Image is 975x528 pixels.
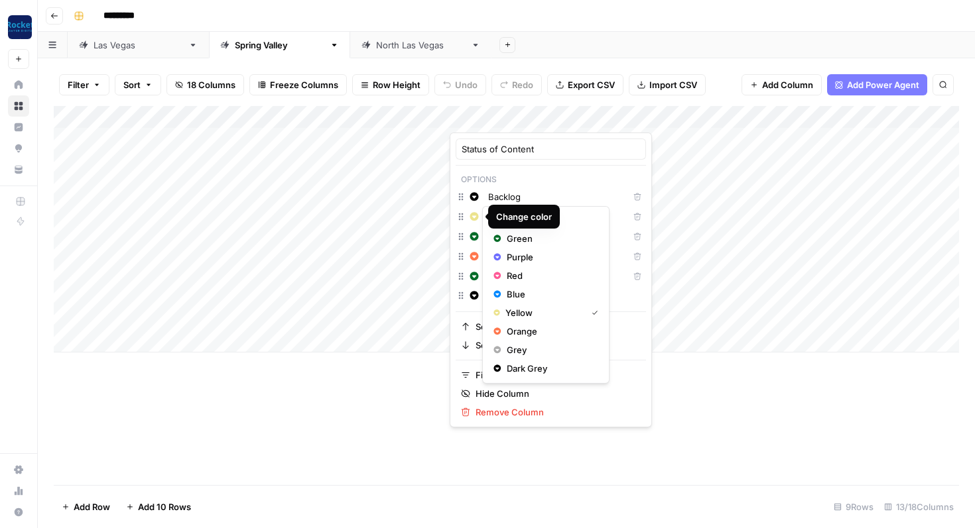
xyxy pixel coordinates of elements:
span: Blue [507,288,593,301]
p: Select Color [488,212,604,229]
span: Purple [507,250,593,264]
span: Red [507,269,593,282]
span: Yellow [505,306,581,319]
span: Green [507,232,593,245]
span: Orange [507,325,593,338]
span: Dark Grey [507,362,593,375]
span: Grey [507,343,593,356]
